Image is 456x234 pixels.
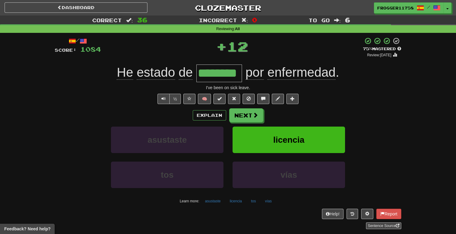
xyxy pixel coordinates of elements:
span: + [216,37,227,55]
button: tos [111,162,223,188]
span: Score: [55,47,77,53]
button: vías [233,162,345,188]
span: 75 % [363,46,372,51]
span: 0 [252,16,257,23]
button: Help! [322,209,344,219]
div: Text-to-speech controls [156,94,181,104]
button: tos [248,197,259,206]
button: Round history (alt+y) [347,209,358,219]
button: licencia [226,197,245,206]
strong: All [235,27,240,31]
div: Mastered [363,46,401,52]
button: Next [229,108,263,122]
button: Favorite sentence (alt+f) [183,94,195,104]
span: Incorrect [199,17,237,23]
button: Ignore sentence (alt+i) [243,94,255,104]
span: . [242,65,339,80]
small: Learn more: [180,199,199,203]
span: estado [137,65,175,80]
div: I've been on sick leave. [55,85,401,91]
button: 🧠 [198,94,211,104]
button: asustaste [111,127,223,153]
span: enfermedad [268,65,336,80]
span: He [117,65,133,80]
button: Report [376,209,401,219]
button: asustaste [202,197,224,206]
span: frogger11758 [377,5,414,11]
span: asustaste [147,135,187,145]
button: licencia [233,127,345,153]
button: Add to collection (alt+a) [286,94,299,104]
a: frogger11758 / [374,2,444,13]
span: licencia [273,135,305,145]
button: vías [262,197,275,206]
span: To go [309,17,330,23]
div: / [55,37,101,45]
button: Set this sentence to 100% Mastered (alt+m) [213,94,226,104]
a: Clozemaster [157,2,299,13]
span: de [179,65,193,80]
span: Open feedback widget [4,226,50,232]
button: Reset to 0% Mastered (alt+r) [228,94,240,104]
button: Play sentence audio (ctl+space) [157,94,170,104]
a: Dashboard [5,2,147,13]
span: 1084 [80,45,101,53]
span: Correct [92,17,122,23]
button: Explain [193,110,226,120]
span: vías [281,170,297,180]
button: ½ [169,94,181,104]
span: tos [161,170,174,180]
span: : [241,18,248,23]
button: Discuss sentence (alt+u) [257,94,269,104]
a: Sentence Source [366,222,401,229]
button: Edit sentence (alt+d) [272,94,284,104]
span: 6 [345,16,350,23]
small: Review: [DATE] [367,53,392,57]
span: 36 [137,16,147,23]
span: 12 [227,39,248,54]
span: : [334,18,341,23]
span: / [427,5,430,9]
span: por [245,65,264,80]
span: : [126,18,133,23]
